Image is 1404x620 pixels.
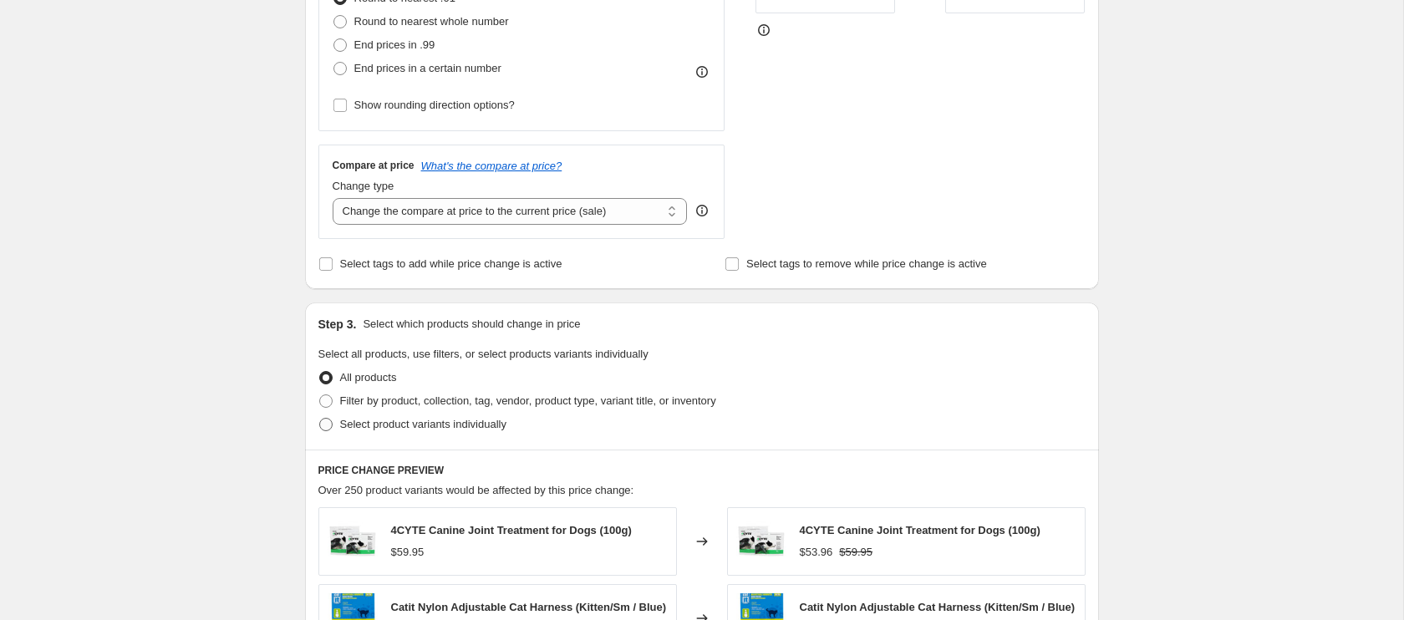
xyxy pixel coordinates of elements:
[354,62,501,74] span: End prices in a certain number
[800,601,1076,613] span: Catit Nylon Adjustable Cat Harness (Kitten/Sm / Blue)
[746,257,987,270] span: Select tags to remove while price change is active
[318,316,357,333] h2: Step 3.
[800,544,833,561] div: $53.96
[354,38,435,51] span: End prices in .99
[318,464,1086,477] h6: PRICE CHANGE PREVIEW
[333,159,415,172] h3: Compare at price
[391,524,632,536] span: 4CYTE Canine Joint Treatment for Dogs (100g)
[328,516,378,567] img: 4Cyte-Canine-Group-web_80x.jpg
[333,180,394,192] span: Change type
[340,418,506,430] span: Select product variants individually
[363,316,580,333] p: Select which products should change in price
[391,544,425,561] div: $59.95
[421,160,562,172] button: What's the compare at price?
[340,257,562,270] span: Select tags to add while price change is active
[694,202,710,219] div: help
[800,524,1040,536] span: 4CYTE Canine Joint Treatment for Dogs (100g)
[354,15,509,28] span: Round to nearest whole number
[340,394,716,407] span: Filter by product, collection, tag, vendor, product type, variant title, or inventory
[736,516,786,567] img: 4Cyte-Canine-Group-web_80x.jpg
[391,601,667,613] span: Catit Nylon Adjustable Cat Harness (Kitten/Sm / Blue)
[340,371,397,384] span: All products
[354,99,515,111] span: Show rounding direction options?
[318,484,634,496] span: Over 250 product variants would be affected by this price change:
[318,348,649,360] span: Select all products, use filters, or select products variants individually
[839,544,872,561] strike: $59.95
